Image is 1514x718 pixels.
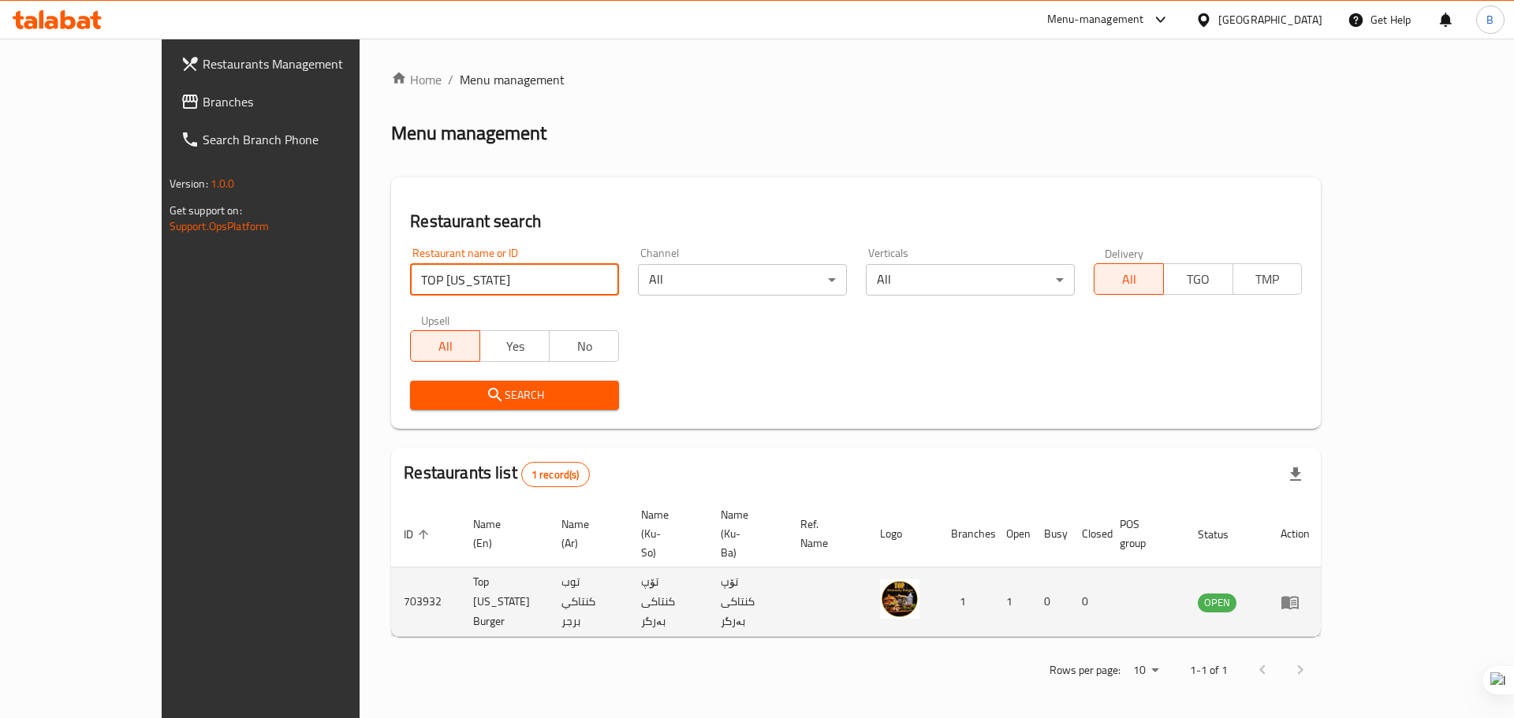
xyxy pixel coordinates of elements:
[404,461,589,487] h2: Restaurants list
[867,500,938,567] th: Logo
[170,216,270,236] a: Support.OpsPlatform
[1218,11,1322,28] div: [GEOGRAPHIC_DATA]
[410,210,1302,233] h2: Restaurant search
[1101,268,1158,291] span: All
[521,462,590,487] div: Total records count
[994,567,1031,637] td: 1
[391,121,546,146] h2: Menu management
[1190,660,1228,680] p: 1-1 of 1
[994,500,1031,567] th: Open
[421,314,450,326] label: Upsell
[473,515,530,552] span: Name (En)
[938,500,994,567] th: Branches
[708,567,788,637] td: تۆپ کنتاکی بەرگر
[203,130,402,149] span: Search Branch Phone
[1268,500,1322,567] th: Action
[1127,659,1165,683] div: Rows per page:
[410,330,480,362] button: All
[211,173,235,194] span: 1.0.0
[203,54,402,73] span: Restaurants Management
[1277,456,1314,493] div: Export file
[410,264,619,296] input: Search for restaurant name or ID..
[168,45,415,83] a: Restaurants Management
[628,567,708,637] td: تۆپ کنتاکی بەرگر
[522,467,589,482] span: 1 record(s)
[1031,567,1069,637] td: 0
[1031,500,1069,567] th: Busy
[1069,567,1107,637] td: 0
[800,515,848,552] span: Ref. Name
[1105,247,1144,259] label: Delivery
[168,83,415,121] a: Branches
[479,330,550,362] button: Yes
[1069,500,1107,567] th: Closed
[487,335,543,358] span: Yes
[460,70,565,89] span: Menu management
[391,567,461,637] td: 703932
[641,505,689,562] span: Name (Ku-So)
[1170,268,1227,291] span: TGO
[1240,268,1296,291] span: TMP
[410,381,619,410] button: Search
[721,505,769,562] span: Name (Ku-Ba)
[391,70,442,89] a: Home
[1486,11,1493,28] span: B
[1120,515,1166,552] span: POS group
[549,330,619,362] button: No
[1198,593,1236,612] span: OPEN
[203,92,402,111] span: Branches
[170,173,208,194] span: Version:
[404,525,434,544] span: ID
[1163,263,1233,295] button: TGO
[1050,660,1121,680] p: Rows per page:
[448,70,453,89] li: /
[638,264,847,296] div: All
[170,200,242,221] span: Get support on:
[417,335,474,358] span: All
[461,567,549,637] td: Top [US_STATE] Burger
[938,567,994,637] td: 1
[1281,593,1310,612] div: Menu
[561,515,610,552] span: Name (Ar)
[391,70,1321,89] nav: breadcrumb
[168,121,415,158] a: Search Branch Phone
[866,264,1075,296] div: All
[556,335,613,358] span: No
[1198,593,1236,612] div: OPEN
[1198,525,1249,544] span: Status
[1047,10,1144,29] div: Menu-management
[1094,263,1164,295] button: All
[549,567,628,637] td: توب كنتاكي برجر
[880,579,919,619] img: Top Kentucky Burger
[423,385,606,405] span: Search
[391,500,1322,637] table: enhanced table
[1232,263,1303,295] button: TMP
